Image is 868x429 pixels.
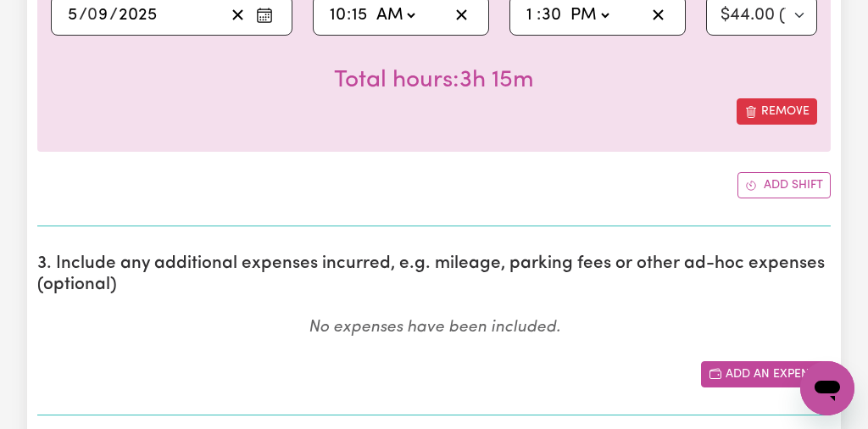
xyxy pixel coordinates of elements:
[87,7,97,24] span: 0
[737,172,831,198] button: Add another shift
[251,3,278,28] button: Enter the date of care work
[737,98,817,125] button: Remove this shift
[329,3,347,28] input: --
[118,3,158,28] input: ----
[541,3,562,28] input: --
[351,3,368,28] input: --
[67,3,79,28] input: --
[537,6,541,25] span: :
[88,3,109,28] input: --
[225,3,251,28] button: Clear date
[37,253,831,296] h2: 3. Include any additional expenses incurred, e.g. mileage, parking fees or other ad-hoc expenses ...
[800,361,854,415] iframe: Button to launch messaging window
[79,6,87,25] span: /
[526,3,537,28] input: --
[109,6,118,25] span: /
[701,361,831,387] button: Add another expense
[334,69,534,92] span: Total hours worked: 3 hours 15 minutes
[347,6,351,25] span: :
[309,320,560,336] em: No expenses have been included.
